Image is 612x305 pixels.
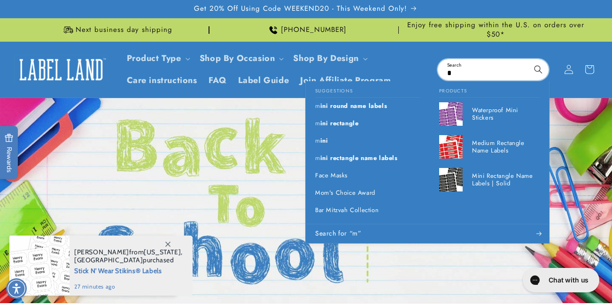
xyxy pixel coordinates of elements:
[472,107,540,122] p: Waterproof Mini Stickers
[528,59,549,80] button: Search
[74,282,183,291] span: 27 minutes ago
[11,52,112,88] a: Label Land
[127,52,181,64] a: Product Type
[209,75,227,86] span: FAQ
[315,137,328,145] p: mini
[76,25,172,35] span: Next business day shipping
[306,167,430,184] a: Face Masks
[306,98,430,115] a: mini round name labels
[238,75,289,86] span: Label Guide
[315,102,387,110] p: mini round name labels
[315,81,420,98] h2: Suggestions
[315,119,320,128] mark: m
[306,150,430,167] a: mini rectangle name labels
[294,69,396,91] a: Join Affiliate Program
[74,256,143,264] span: [GEOGRAPHIC_DATA]
[306,132,430,150] a: mini
[403,21,589,39] span: Enjoy free shipping within the U.S. on orders over $50*
[315,101,320,110] mark: m
[121,69,203,91] a: Care instructions
[320,136,328,145] span: ini
[23,18,209,41] div: Announcement
[306,202,430,219] a: Bar Mitzvah Collection
[439,102,463,126] img: Waterproof Mini Stickers - Label Land
[74,248,183,264] span: from , purchased
[74,264,183,276] span: Stick N' Wear Stikins® Labels
[293,52,358,64] a: Shop By Design
[306,115,430,132] a: mini rectangle
[213,18,399,41] div: Announcement
[144,248,181,256] span: [US_STATE]
[232,69,295,91] a: Label Guide
[320,101,387,110] span: ini round name labels
[430,130,549,163] a: Medium Rectangle Name Labels
[315,136,320,145] mark: m
[403,18,589,41] div: Announcement
[430,98,549,130] a: Waterproof Mini Stickers
[472,172,540,188] p: Mini Rectangle Name Labels | Solid
[287,47,371,69] summary: Shop By Design
[315,120,358,128] p: mini rectangle
[14,55,108,84] img: Label Land
[194,4,407,14] span: Get 20% Off Using Code WEEKEND20 - This Weekend Only!
[194,47,288,69] summary: Shop By Occasion
[518,265,603,296] iframe: Gorgias live chat messenger
[121,47,194,69] summary: Product Type
[315,229,361,238] span: Search for “m”
[281,25,347,35] span: [PHONE_NUMBER]
[300,75,391,86] span: Join Affiliate Program
[200,53,275,64] span: Shop By Occasion
[315,206,379,214] p: Bar Mitzvah Collection
[507,59,528,80] button: Clear search term
[472,139,540,155] p: Medium Rectangle Name Labels
[315,153,320,162] mark: m
[306,184,430,202] a: Mom's Choice Award
[439,81,540,98] h2: Products
[315,189,375,197] p: Mom's Choice Award
[439,168,463,191] img: Mini Rectangle Name Labels | Solid - Label Land
[127,75,197,86] span: Care instructions
[203,69,232,91] a: FAQ
[315,172,348,180] p: Face Masks
[430,163,549,196] a: Mini Rectangle Name Labels | Solid
[5,134,14,173] span: Rewards
[74,248,129,256] span: [PERSON_NAME]
[439,135,463,159] img: Medium Rectangle Name Labels - Label Land
[320,119,359,128] span: ini rectangle
[315,154,398,162] p: mini rectangle name labels
[320,153,398,162] span: ini rectangle name labels
[6,278,27,299] div: Accessibility Menu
